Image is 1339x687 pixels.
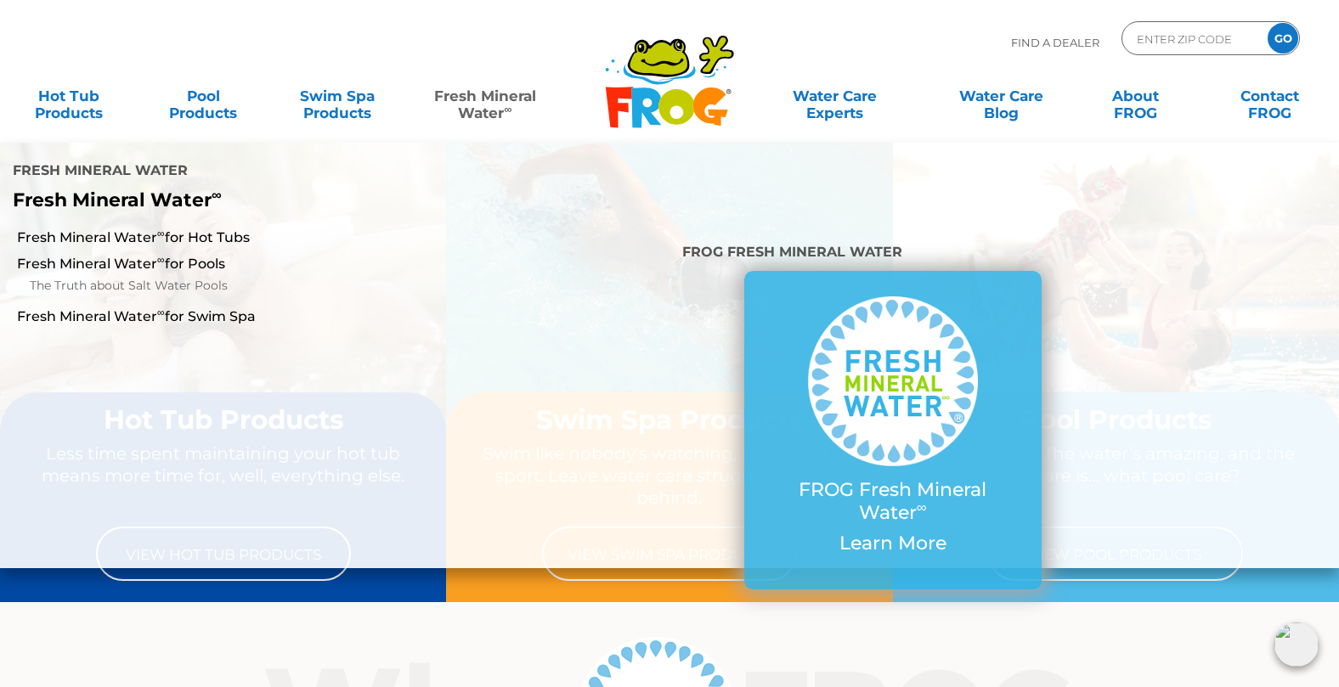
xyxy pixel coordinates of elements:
sup: ∞ [504,103,511,115]
sup: ∞ [917,498,927,515]
a: FROG Fresh Mineral Water∞ Learn More [778,296,1008,563]
p: Find A Dealer [1011,21,1099,64]
img: openIcon [1274,622,1319,667]
a: Water CareExperts [749,79,919,113]
p: Learn More [778,532,1008,555]
a: ContactFROG [1218,79,1322,113]
a: AboutFROG [1083,79,1188,113]
a: Swim SpaProducts [285,79,390,113]
input: GO [1268,23,1298,53]
p: FROG Fresh Mineral Water [778,479,1008,524]
a: Fresh Mineral Water∞for Pools [17,255,446,273]
a: The Truth about Salt Water Pools [30,276,446,296]
sup: ∞ [157,227,165,239]
a: Fresh MineralWater∞ [420,79,551,113]
p: Fresh Mineral Water [13,189,545,211]
h4: Fresh Mineral Water [13,155,545,189]
a: PoolProducts [151,79,256,113]
a: Fresh Mineral Water∞for Swim Spa [17,307,446,326]
a: Fresh Mineral Water∞for Hot Tubs [17,228,446,247]
input: Zip Code Form [1135,26,1250,51]
h4: FROG Fresh Mineral Water [682,237,1103,271]
a: Hot TubProducts [17,79,121,113]
sup: ∞ [157,253,165,266]
sup: ∞ [157,306,165,318]
a: Water CareBlog [949,79,1054,113]
sup: ∞ [212,186,222,203]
